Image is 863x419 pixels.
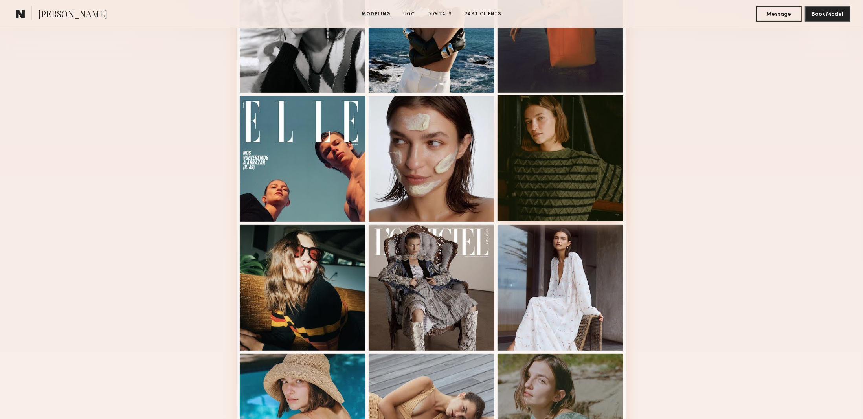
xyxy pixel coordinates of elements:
button: Message [756,6,802,22]
a: Digitals [424,11,455,18]
span: [PERSON_NAME] [38,8,107,22]
button: Book Model [805,6,850,22]
a: Book Model [805,10,850,17]
a: Modeling [358,11,394,18]
a: UGC [400,11,418,18]
a: Past Clients [461,11,505,18]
